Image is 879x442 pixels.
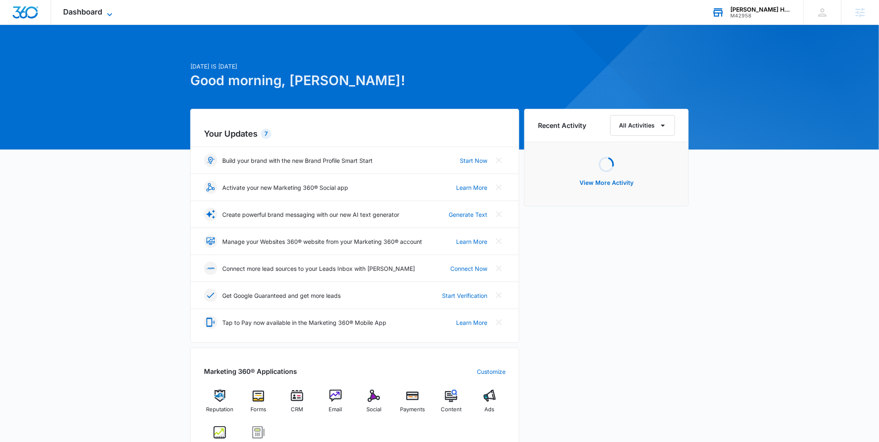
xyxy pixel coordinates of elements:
[281,390,313,420] a: CRM
[329,405,342,414] span: Email
[400,405,425,414] span: Payments
[204,390,236,420] a: Reputation
[456,318,487,327] a: Learn More
[449,210,487,219] a: Generate Text
[83,48,89,55] img: tab_keywords_by_traffic_grey.svg
[460,156,487,165] a: Start Now
[13,13,20,20] img: logo_orange.svg
[450,264,487,273] a: Connect Now
[204,366,297,376] h2: Marketing 360® Applications
[366,405,381,414] span: Social
[206,405,233,414] span: Reputation
[13,22,20,28] img: website_grey.svg
[731,13,791,19] div: account id
[222,210,399,219] p: Create powerful brand messaging with our new AI text generator
[492,208,506,221] button: Close
[222,318,386,327] p: Tap to Pay now available in the Marketing 360® Mobile App
[222,237,422,246] p: Manage your Websites 360® website from your Marketing 360® account
[222,264,415,273] p: Connect more lead sources to your Leads Inbox with [PERSON_NAME]
[190,71,519,91] h1: Good morning, [PERSON_NAME]!
[492,316,506,329] button: Close
[190,62,519,71] p: [DATE] is [DATE]
[492,235,506,248] button: Close
[222,291,341,300] p: Get Google Guaranteed and get more leads
[397,390,429,420] a: Payments
[477,367,506,376] a: Customize
[319,390,351,420] a: Email
[243,390,275,420] a: Forms
[442,291,487,300] a: Start Verification
[32,49,74,54] div: Domain Overview
[261,129,271,139] div: 7
[222,183,348,192] p: Activate your new Marketing 360® Social app
[538,120,586,130] h6: Recent Activity
[23,13,41,20] div: v 4.0.25
[435,390,467,420] a: Content
[492,181,506,194] button: Close
[22,22,91,28] div: Domain: [DOMAIN_NAME]
[485,405,495,414] span: Ads
[571,173,642,193] button: View More Activity
[492,262,506,275] button: Close
[291,405,303,414] span: CRM
[610,115,675,136] button: All Activities
[492,154,506,167] button: Close
[492,289,506,302] button: Close
[22,48,29,55] img: tab_domain_overview_orange.svg
[358,390,390,420] a: Social
[474,390,506,420] a: Ads
[731,6,791,13] div: account name
[250,405,266,414] span: Forms
[92,49,140,54] div: Keywords by Traffic
[222,156,373,165] p: Build your brand with the new Brand Profile Smart Start
[456,237,487,246] a: Learn More
[456,183,487,192] a: Learn More
[441,405,462,414] span: Content
[204,128,506,140] h2: Your Updates
[64,7,103,16] span: Dashboard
